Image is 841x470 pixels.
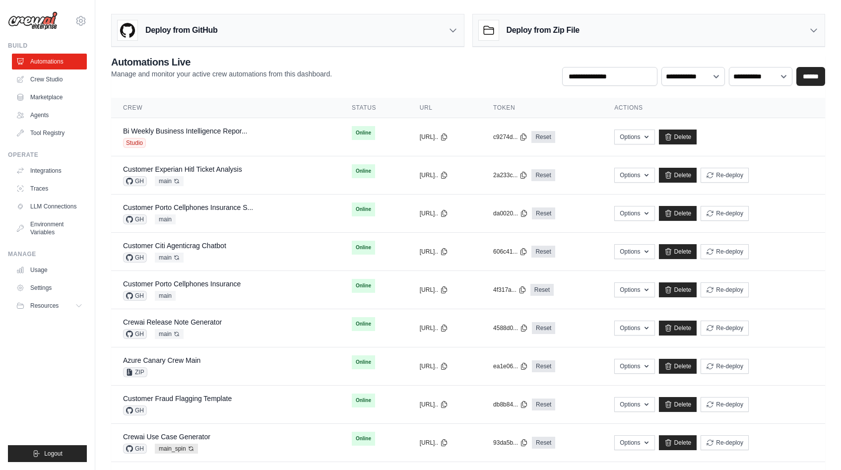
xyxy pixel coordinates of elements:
[123,176,147,186] span: GH
[12,181,87,197] a: Traces
[123,242,226,250] a: Customer Citi Agenticrag Chatbot
[532,360,555,372] a: Reset
[701,282,749,297] button: Re-deploy
[701,168,749,183] button: Re-deploy
[8,445,87,462] button: Logout
[123,329,147,339] span: GH
[493,362,528,370] button: ea1e06...
[30,302,59,310] span: Resources
[111,98,340,118] th: Crew
[659,206,697,221] a: Delete
[659,359,697,374] a: Delete
[12,54,87,69] a: Automations
[118,20,137,40] img: GitHub Logo
[111,69,332,79] p: Manage and monitor your active crew automations from this dashboard.
[123,280,241,288] a: Customer Porto Cellphones Insurance
[493,401,528,408] button: db8b84...
[659,168,697,183] a: Delete
[12,280,87,296] a: Settings
[12,262,87,278] a: Usage
[493,286,526,294] button: 4f317a...
[8,42,87,50] div: Build
[352,355,375,369] span: Online
[352,126,375,140] span: Online
[155,291,176,301] span: main
[493,248,527,256] button: 606c41...
[493,171,527,179] button: 2a233c...
[701,435,749,450] button: Re-deploy
[701,244,749,259] button: Re-deploy
[408,98,481,118] th: URL
[531,131,555,143] a: Reset
[123,433,210,441] a: Crewai Use Case Generator
[531,169,555,181] a: Reset
[155,329,184,339] span: main
[614,435,654,450] button: Options
[701,397,749,412] button: Re-deploy
[340,98,408,118] th: Status
[530,284,554,296] a: Reset
[659,244,697,259] a: Delete
[493,324,528,332] button: 4588d0...
[532,207,555,219] a: Reset
[155,253,184,263] span: main
[123,318,222,326] a: Crewai Release Note Generator
[155,176,184,186] span: main
[614,244,654,259] button: Options
[701,321,749,336] button: Re-deploy
[614,206,654,221] button: Options
[701,206,749,221] button: Re-deploy
[701,359,749,374] button: Re-deploy
[111,55,332,69] h2: Automations Live
[12,107,87,123] a: Agents
[352,432,375,446] span: Online
[352,394,375,407] span: Online
[532,437,555,449] a: Reset
[614,282,654,297] button: Options
[123,253,147,263] span: GH
[532,399,555,410] a: Reset
[493,133,527,141] button: c9274d...
[659,397,697,412] a: Delete
[12,125,87,141] a: Tool Registry
[481,98,602,118] th: Token
[8,11,58,30] img: Logo
[12,89,87,105] a: Marketplace
[493,439,528,447] button: 93da5b...
[352,202,375,216] span: Online
[123,405,147,415] span: GH
[614,397,654,412] button: Options
[531,246,555,258] a: Reset
[493,209,528,217] button: da0020...
[155,214,176,224] span: main
[602,98,825,118] th: Actions
[12,71,87,87] a: Crew Studio
[614,168,654,183] button: Options
[614,321,654,336] button: Options
[532,322,555,334] a: Reset
[123,127,247,135] a: Bi Weekly Business Intelligence Repor...
[352,164,375,178] span: Online
[659,282,697,297] a: Delete
[659,435,697,450] a: Delete
[123,203,253,211] a: Customer Porto Cellphones Insurance S...
[123,395,232,403] a: Customer Fraud Flagging Template
[123,291,147,301] span: GH
[352,279,375,293] span: Online
[123,214,147,224] span: GH
[44,450,63,458] span: Logout
[614,359,654,374] button: Options
[659,321,697,336] a: Delete
[145,24,217,36] h3: Deploy from GitHub
[8,151,87,159] div: Operate
[123,138,146,148] span: Studio
[8,250,87,258] div: Manage
[352,317,375,331] span: Online
[155,444,198,454] span: main_spin
[352,241,375,255] span: Online
[12,216,87,240] a: Environment Variables
[12,298,87,314] button: Resources
[12,163,87,179] a: Integrations
[123,165,242,173] a: Customer Experian Hitl Ticket Analysis
[12,199,87,214] a: LLM Connections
